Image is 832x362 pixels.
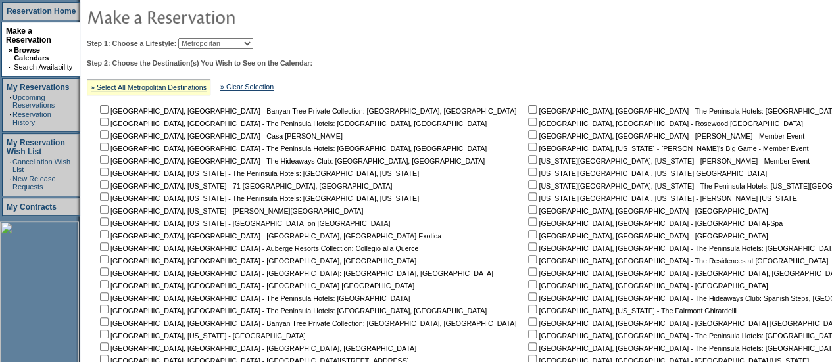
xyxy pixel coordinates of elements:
a: New Release Requests [12,175,55,191]
nobr: [GEOGRAPHIC_DATA], [GEOGRAPHIC_DATA] - [GEOGRAPHIC_DATA] [526,207,768,215]
b: Step 2: Choose the Destination(s) You Wish to See on the Calendar: [87,59,312,67]
nobr: [GEOGRAPHIC_DATA], [GEOGRAPHIC_DATA] - The Residences at [GEOGRAPHIC_DATA] [526,257,828,265]
nobr: [GEOGRAPHIC_DATA], [GEOGRAPHIC_DATA] - The Hideaways Club: [GEOGRAPHIC_DATA], [GEOGRAPHIC_DATA] [97,157,485,165]
b: Step 1: Choose a Lifestyle: [87,39,176,47]
nobr: [GEOGRAPHIC_DATA], [GEOGRAPHIC_DATA] - [PERSON_NAME] - Member Event [526,132,804,140]
nobr: [GEOGRAPHIC_DATA], [US_STATE] - The Peninsula Hotels: [GEOGRAPHIC_DATA], [US_STATE] [97,194,419,202]
a: Browse Calendars [14,46,49,62]
td: · [9,110,11,126]
td: · [9,63,12,71]
nobr: [GEOGRAPHIC_DATA], [US_STATE] - [PERSON_NAME][GEOGRAPHIC_DATA] [97,207,363,215]
img: pgTtlMakeReservation.gif [87,3,350,30]
a: My Reservation Wish List [7,138,65,156]
nobr: [GEOGRAPHIC_DATA], [US_STATE] - [PERSON_NAME]'s Big Game - Member Event [526,145,808,152]
a: Upcoming Reservations [12,93,55,109]
nobr: [GEOGRAPHIC_DATA], [GEOGRAPHIC_DATA] - Casa [PERSON_NAME] [97,132,343,140]
nobr: [US_STATE][GEOGRAPHIC_DATA], [US_STATE] - [PERSON_NAME] [US_STATE] [526,194,798,202]
nobr: [GEOGRAPHIC_DATA], [US_STATE] - 71 [GEOGRAPHIC_DATA], [GEOGRAPHIC_DATA] [97,182,392,190]
nobr: [GEOGRAPHIC_DATA], [GEOGRAPHIC_DATA] - The Peninsula Hotels: [GEOGRAPHIC_DATA], [GEOGRAPHIC_DATA] [97,307,487,315]
nobr: [GEOGRAPHIC_DATA], [GEOGRAPHIC_DATA] - [GEOGRAPHIC_DATA], [GEOGRAPHIC_DATA] [97,257,416,265]
a: Cancellation Wish List [12,158,70,173]
nobr: [GEOGRAPHIC_DATA], [GEOGRAPHIC_DATA] - [GEOGRAPHIC_DATA]-Spa [526,219,783,227]
nobr: [GEOGRAPHIC_DATA], [GEOGRAPHIC_DATA] - Rosewood [GEOGRAPHIC_DATA] [526,120,802,127]
nobr: [US_STATE][GEOGRAPHIC_DATA], [US_STATE] - [PERSON_NAME] - Member Event [526,157,810,165]
td: · [9,158,11,173]
nobr: [GEOGRAPHIC_DATA], [US_STATE] - The Fairmont Ghirardelli [526,307,736,315]
nobr: [GEOGRAPHIC_DATA], [US_STATE] - The Peninsula Hotels: [GEOGRAPHIC_DATA], [US_STATE] [97,170,419,177]
nobr: [GEOGRAPHIC_DATA], [GEOGRAPHIC_DATA] - Banyan Tree Private Collection: [GEOGRAPHIC_DATA], [GEOGRA... [97,107,516,115]
b: » [9,46,12,54]
a: My Reservations [7,83,69,92]
nobr: [GEOGRAPHIC_DATA], [GEOGRAPHIC_DATA] - [GEOGRAPHIC_DATA], [GEOGRAPHIC_DATA] Exotica [97,232,441,240]
a: My Contracts [7,202,57,212]
nobr: [US_STATE][GEOGRAPHIC_DATA], [US_STATE][GEOGRAPHIC_DATA] [526,170,767,177]
a: » Clear Selection [220,83,274,91]
nobr: [GEOGRAPHIC_DATA], [GEOGRAPHIC_DATA] - The Peninsula Hotels: [GEOGRAPHIC_DATA], [GEOGRAPHIC_DATA] [97,120,487,127]
nobr: [GEOGRAPHIC_DATA], [GEOGRAPHIC_DATA] - [GEOGRAPHIC_DATA] [GEOGRAPHIC_DATA] [97,282,414,290]
nobr: [GEOGRAPHIC_DATA], [US_STATE] - [GEOGRAPHIC_DATA] on [GEOGRAPHIC_DATA] [97,219,390,227]
nobr: [GEOGRAPHIC_DATA], [GEOGRAPHIC_DATA] - [GEOGRAPHIC_DATA]: [GEOGRAPHIC_DATA], [GEOGRAPHIC_DATA] [97,269,493,277]
a: Search Availability [14,63,72,71]
td: · [9,175,11,191]
nobr: [GEOGRAPHIC_DATA], [GEOGRAPHIC_DATA] - Banyan Tree Private Collection: [GEOGRAPHIC_DATA], [GEOGRA... [97,319,516,327]
nobr: [GEOGRAPHIC_DATA], [GEOGRAPHIC_DATA] - [GEOGRAPHIC_DATA] [526,232,768,240]
td: · [9,93,11,109]
a: Reservation Home [7,7,76,16]
nobr: [GEOGRAPHIC_DATA], [US_STATE] - [GEOGRAPHIC_DATA] [97,332,306,340]
nobr: [GEOGRAPHIC_DATA], [GEOGRAPHIC_DATA] - Auberge Resorts Collection: Collegio alla Querce [97,244,418,252]
nobr: [GEOGRAPHIC_DATA], [GEOGRAPHIC_DATA] - [GEOGRAPHIC_DATA], [GEOGRAPHIC_DATA] [97,344,416,352]
nobr: [GEOGRAPHIC_DATA], [GEOGRAPHIC_DATA] - The Peninsula Hotels: [GEOGRAPHIC_DATA], [GEOGRAPHIC_DATA] [97,145,487,152]
a: » Select All Metropolitan Destinations [91,83,207,91]
nobr: [GEOGRAPHIC_DATA], [GEOGRAPHIC_DATA] - The Peninsula Hotels: [GEOGRAPHIC_DATA] [97,294,410,302]
nobr: [GEOGRAPHIC_DATA], [GEOGRAPHIC_DATA] - [GEOGRAPHIC_DATA] [526,282,768,290]
a: Reservation History [12,110,51,126]
a: Make a Reservation [6,26,51,45]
